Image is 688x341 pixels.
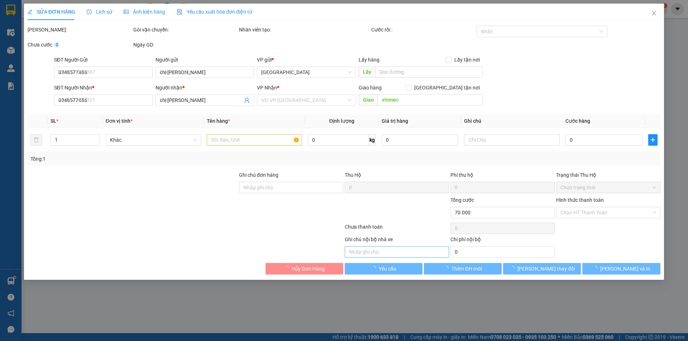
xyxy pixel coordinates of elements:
div: Ngày GD: [133,41,238,49]
div: Gói vận chuyển: [133,26,238,34]
div: [PERSON_NAME]: [28,26,132,34]
div: Người gửi [156,56,254,64]
span: picture [124,9,129,14]
span: Hủy Đơn Hàng [292,265,325,273]
button: [PERSON_NAME] và In [583,263,660,274]
span: loading [444,266,451,271]
img: icon [177,9,182,15]
div: Ghi chú nội bộ nhà xe [345,235,449,246]
span: [PERSON_NAME] và In [600,265,650,273]
span: loading [371,266,379,271]
span: Lấy tận nơi [451,56,483,64]
input: Nhập ghi chú [345,246,449,258]
span: loading [510,266,517,271]
input: Dọc đường [375,66,483,78]
div: Phí thu hộ [450,171,555,182]
span: [GEOGRAPHIC_DATA] tận nơi [411,84,483,92]
div: Trạng thái Thu Hộ [556,171,660,179]
input: VD: Bàn, Ghế [207,134,302,146]
div: Chưa thanh toán [344,223,450,235]
div: SĐT Người Nhận [54,84,153,92]
span: user-add [244,97,250,103]
span: Lấy hàng [359,57,379,63]
input: Ghi Chú [464,134,560,146]
span: clock-circle [87,9,92,14]
span: Nha Trang [262,67,352,78]
button: Thêm ĐH mới [424,263,502,274]
input: Ghi chú đơn hàng [239,182,343,193]
button: plus [648,134,658,146]
div: VP gửi [257,56,356,64]
label: Hình thức thanh toán [556,197,604,203]
th: Ghi chú [462,114,563,128]
span: Tổng cước [450,197,474,203]
button: Hủy Đơn Hàng [266,263,343,274]
span: Yêu cầu [379,265,396,273]
span: Giao hàng [359,85,382,91]
label: Ghi chú đơn hàng [239,172,278,178]
div: SĐT Người Gửi [54,56,153,64]
span: [PERSON_NAME] thay đổi [517,265,575,273]
div: Người nhận [156,84,254,92]
span: Đơn vị tính [106,118,133,124]
div: Nhân viên tạo: [239,26,370,34]
span: Lịch sử [87,9,112,15]
span: loading [592,266,600,271]
div: Chi phí nội bộ [450,235,555,246]
span: Thêm ĐH mới [451,265,482,273]
span: Lấy [359,66,375,78]
input: Dọc đường [378,94,483,106]
span: loading [284,266,292,271]
span: SL [51,118,56,124]
span: Khác [110,135,197,145]
span: Giá trị hàng [382,118,408,124]
button: [PERSON_NAME] thay đổi [503,263,581,274]
span: close [651,10,657,16]
button: delete [30,134,42,146]
button: Yêu cầu [345,263,422,274]
span: Thu Hộ [345,172,361,178]
span: kg [369,134,376,146]
div: Cước rồi : [371,26,476,34]
div: Tổng: 1 [30,155,266,163]
span: Giao [359,94,378,106]
span: Chọn trạng thái [560,182,656,193]
span: SỬA ĐƠN HÀNG [28,9,75,15]
span: Ảnh kiện hàng [124,9,165,15]
div: Chưa cước : [28,41,132,49]
span: Định lượng [329,118,355,124]
span: Cước hàng [565,118,590,124]
span: Yêu cầu xuất hóa đơn điện tử [177,9,252,15]
span: plus [649,137,657,143]
span: VP Nhận [257,85,277,91]
span: edit [28,9,33,14]
span: Tên hàng [207,118,230,124]
button: Close [644,4,664,24]
b: 0 [56,42,58,48]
